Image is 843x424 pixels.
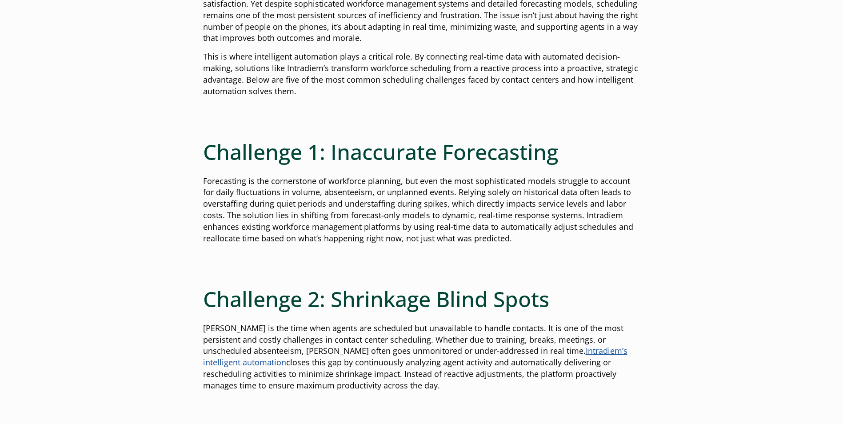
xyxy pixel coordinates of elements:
[203,51,640,97] p: This is where intelligent automation plays a critical role. By connecting real-time data with aut...
[203,139,640,165] h2: Challenge 1: Inaccurate Forecasting
[203,323,640,392] p: [PERSON_NAME] is the time when agents are scheduled but unavailable to handle contacts. It is one...
[203,176,640,244] p: Forecasting is the cornerstone of workforce planning, but even the most sophisticated models stru...
[203,286,640,312] h2: Challenge 2: Shrinkage Blind Spots
[203,345,627,368] a: Intradiem’s intelligent automation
